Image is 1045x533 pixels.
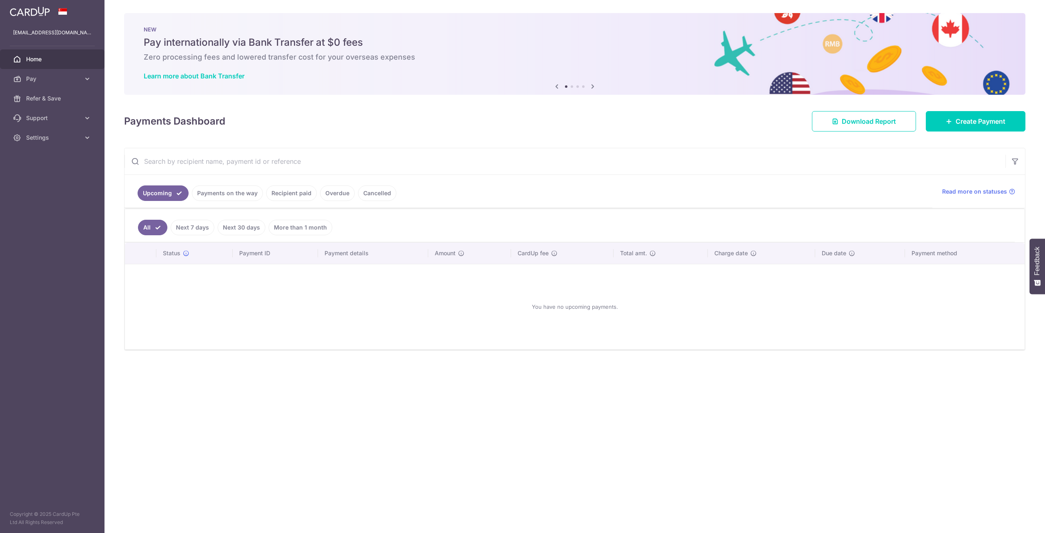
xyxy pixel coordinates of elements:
span: Home [26,55,80,63]
img: Bank transfer banner [124,13,1025,95]
a: Recipient paid [266,185,317,201]
input: Search by recipient name, payment id or reference [125,148,1005,174]
a: Learn more about Bank Transfer [144,72,245,80]
p: NEW [144,26,1006,33]
span: Amount [435,249,456,257]
a: Create Payment [926,111,1025,132]
span: Support [26,114,80,122]
th: Payment method [905,243,1025,264]
img: CardUp [10,7,50,16]
a: Upcoming [138,185,189,201]
a: Download Report [812,111,916,132]
span: Total amt. [620,249,647,257]
span: Pay [26,75,80,83]
h6: Zero processing fees and lowered transfer cost for your overseas expenses [144,52,1006,62]
span: Due date [822,249,846,257]
span: Feedback [1034,247,1041,275]
button: Feedback - Show survey [1029,239,1045,294]
span: Download Report [842,116,896,126]
a: Payments on the way [192,185,263,201]
span: Status [163,249,180,257]
a: More than 1 month [269,220,332,235]
div: You have no upcoming payments. [135,271,1015,343]
span: Refer & Save [26,94,80,103]
h4: Payments Dashboard [124,114,225,129]
h5: Pay internationally via Bank Transfer at $0 fees [144,36,1006,49]
a: Next 30 days [218,220,265,235]
th: Payment ID [233,243,318,264]
a: Next 7 days [171,220,214,235]
span: Charge date [714,249,748,257]
span: Read more on statuses [942,187,1007,196]
span: CardUp fee [518,249,549,257]
span: Settings [26,134,80,142]
a: Overdue [320,185,355,201]
span: Create Payment [956,116,1005,126]
a: Read more on statuses [942,187,1015,196]
a: Cancelled [358,185,396,201]
th: Payment details [318,243,428,264]
a: All [138,220,167,235]
p: [EMAIL_ADDRESS][DOMAIN_NAME] [13,29,91,37]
